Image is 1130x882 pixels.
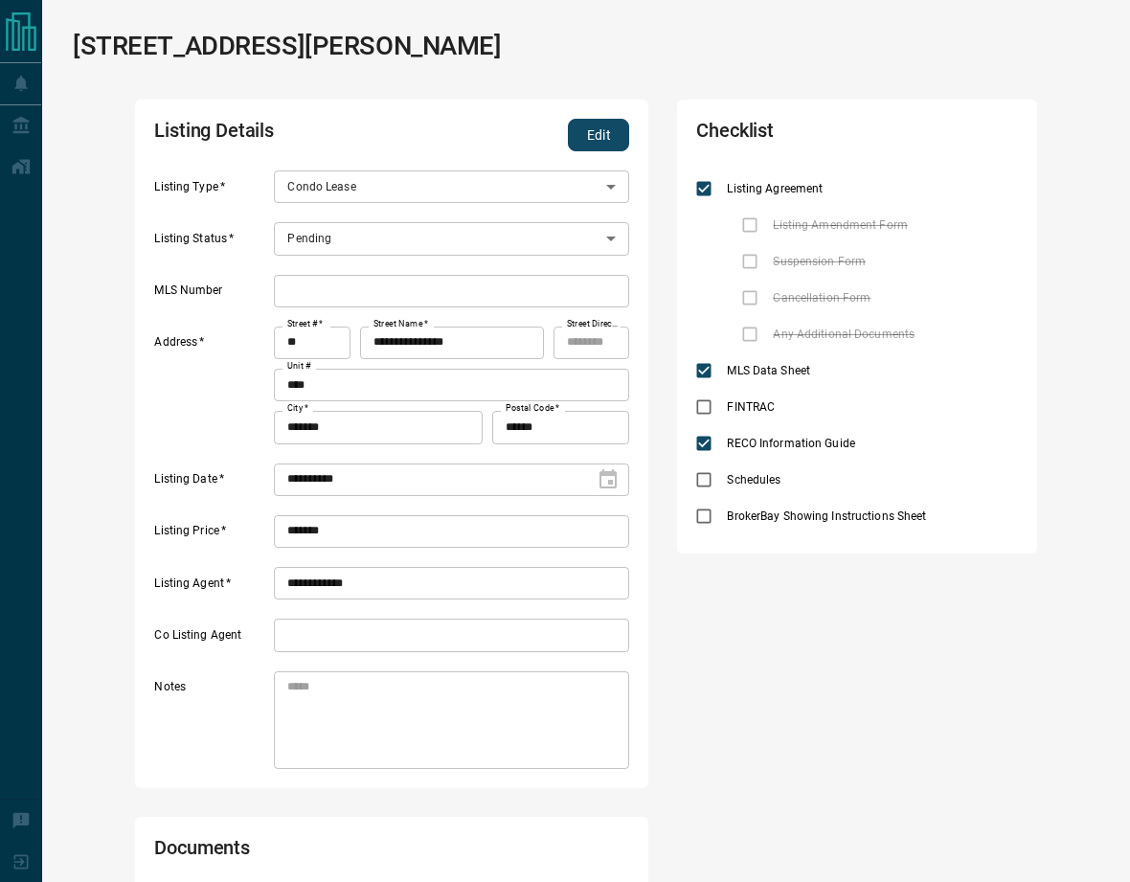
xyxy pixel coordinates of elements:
label: Street # [287,318,323,330]
label: Listing Status [154,231,269,256]
h2: Listing Details [154,119,440,151]
label: Postal Code [506,402,559,415]
span: Any Additional Documents [768,326,919,343]
label: Street Direction [567,318,621,330]
label: Listing Type [154,179,269,204]
label: Listing Price [154,523,269,548]
label: Co Listing Agent [154,627,269,652]
span: MLS Data Sheet [722,362,815,379]
span: Schedules [722,471,785,488]
span: Suspension Form [768,253,870,270]
label: Notes [154,679,269,769]
h2: Checklist [696,119,889,151]
button: Edit [568,119,629,151]
label: MLS Number [154,283,269,307]
label: Unit # [287,360,311,373]
h1: [STREET_ADDRESS][PERSON_NAME] [73,31,502,61]
span: Listing Agreement [722,180,827,197]
div: Condo Lease [274,170,629,203]
label: Listing Date [154,471,269,496]
h2: Documents [154,836,440,869]
label: Listing Agent [154,576,269,600]
span: BrokerBay Showing Instructions Sheet [722,508,931,525]
span: FINTRAC [722,398,780,416]
label: Address [154,334,269,443]
span: Cancellation Form [768,289,875,306]
span: Listing Amendment Form [768,216,912,234]
span: RECO Information Guide [722,435,859,452]
label: Street Name [373,318,428,330]
label: City [287,402,308,415]
div: Pending [274,222,629,255]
